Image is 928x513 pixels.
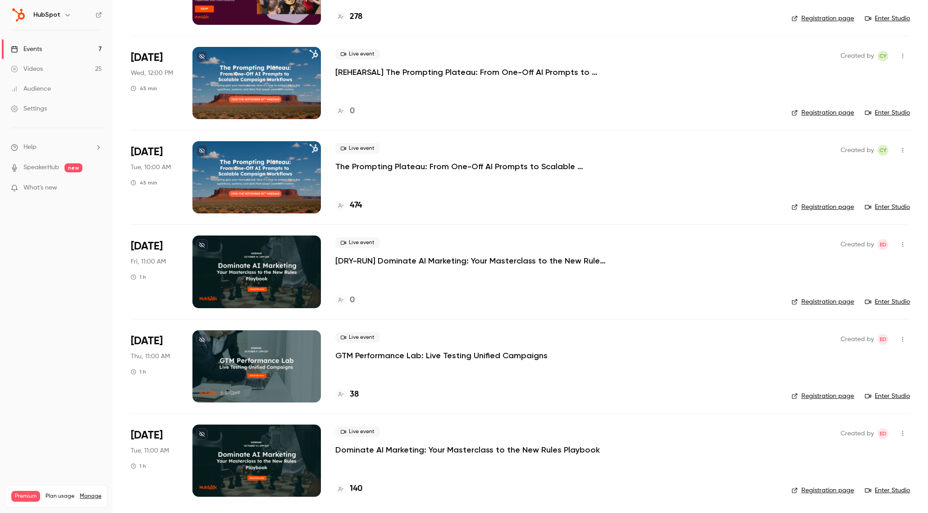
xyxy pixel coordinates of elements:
[880,334,887,345] span: ED
[131,239,163,254] span: [DATE]
[335,332,380,343] span: Live event
[865,14,910,23] a: Enter Studio
[46,493,74,500] span: Plan usage
[335,105,355,117] a: 0
[131,257,166,266] span: Fri, 11:00 AM
[335,199,362,212] a: 474
[880,428,887,439] span: ED
[878,145,888,156] span: Celine Yung
[131,334,163,348] span: [DATE]
[64,163,82,172] span: new
[23,183,57,193] span: What's new
[131,145,163,159] span: [DATE]
[131,51,163,65] span: [DATE]
[335,49,380,60] span: Live event
[350,199,362,212] h4: 474
[335,444,600,455] a: Dominate AI Marketing: Your Masterclass to the New Rules Playbook
[131,428,163,443] span: [DATE]
[335,294,355,306] a: 0
[335,11,362,23] a: 278
[791,297,854,306] a: Registration page
[131,425,178,497] div: Oct 14 Tue, 2:00 PM (America/New York)
[335,237,380,248] span: Live event
[350,294,355,306] h4: 0
[11,8,26,22] img: HubSpot
[131,163,171,172] span: Tue, 10:00 AM
[131,47,178,119] div: Sep 24 Wed, 3:00 PM (America/New York)
[791,392,854,401] a: Registration page
[11,104,47,113] div: Settings
[11,45,42,54] div: Events
[11,84,51,93] div: Audience
[865,392,910,401] a: Enter Studio
[841,145,874,156] span: Created by
[335,161,606,172] a: The Prompting Plateau: From One-Off AI Prompts to Scalable Campaign Workflows
[865,486,910,495] a: Enter Studio
[33,10,60,19] h6: HubSpot
[131,141,178,213] div: Sep 30 Tue, 1:00 PM (America/New York)
[350,388,359,401] h4: 38
[335,67,606,78] a: [REHEARSAL] The Prompting Plateau: From One-Off AI Prompts to Scalable Campaign Workflows
[879,145,887,156] span: CY
[11,143,102,152] li: help-dropdown-opener
[350,11,362,23] h4: 278
[23,143,37,152] span: Help
[878,51,888,61] span: Celine Yung
[879,51,887,61] span: CY
[791,108,854,117] a: Registration page
[350,105,355,117] h4: 0
[791,486,854,495] a: Registration page
[865,108,910,117] a: Enter Studio
[131,69,173,78] span: Wed, 12:00 PM
[865,297,910,306] a: Enter Studio
[791,14,854,23] a: Registration page
[335,426,380,437] span: Live event
[131,85,157,92] div: 45 min
[91,184,102,192] iframe: Noticeable Trigger
[11,491,40,502] span: Premium
[841,334,874,345] span: Created by
[131,179,157,186] div: 45 min
[880,239,887,250] span: ED
[131,236,178,308] div: Oct 3 Fri, 11:00 AM (America/Los Angeles)
[335,388,359,401] a: 38
[335,255,606,266] a: [DRY-RUN] Dominate AI Marketing: Your Masterclass to the New Rules Playbook
[841,239,874,250] span: Created by
[791,203,854,212] a: Registration page
[335,143,380,154] span: Live event
[335,483,362,495] a: 140
[841,428,874,439] span: Created by
[878,334,888,345] span: Elika Dizechi
[131,273,146,281] div: 1 h
[335,350,548,361] a: GTM Performance Lab: Live Testing Unified Campaigns
[350,483,362,495] h4: 140
[131,368,146,375] div: 1 h
[841,51,874,61] span: Created by
[80,493,101,500] a: Manage
[11,65,43,74] div: Videos
[865,203,910,212] a: Enter Studio
[878,428,888,439] span: Elika Dizechi
[131,352,170,361] span: Thu, 11:00 AM
[131,330,178,402] div: Oct 9 Thu, 2:00 PM (America/New York)
[878,239,888,250] span: Elika Dizechi
[131,446,169,455] span: Tue, 11:00 AM
[131,462,146,470] div: 1 h
[23,163,59,172] a: SpeakerHub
